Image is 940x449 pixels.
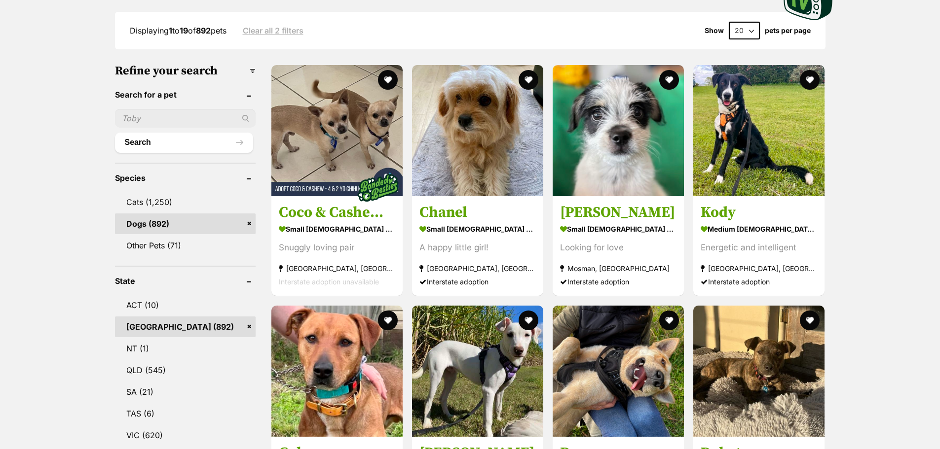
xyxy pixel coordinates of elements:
a: Kody medium [DEMOGRAPHIC_DATA] Dog Energetic and intelligent [GEOGRAPHIC_DATA], [GEOGRAPHIC_DATA]... [693,196,825,296]
div: Snuggly loving pair [279,242,395,255]
button: favourite [519,311,538,330]
strong: medium [DEMOGRAPHIC_DATA] Dog [701,222,817,237]
strong: 892 [196,26,211,35]
header: Species [115,173,256,182]
img: Freddy - Mixed breed Dog [553,65,684,196]
strong: [GEOGRAPHIC_DATA], [GEOGRAPHIC_DATA] [701,262,817,276]
button: favourite [800,70,820,90]
strong: 19 [180,26,188,35]
h3: Kody [701,204,817,222]
a: TAS (6) [115,403,256,424]
a: Other Pets (71) [115,235,256,256]
h3: [PERSON_NAME] [560,204,677,222]
img: Bryce - Cattle Dog [553,306,684,437]
a: Dogs (892) [115,213,256,234]
span: Show [705,27,724,35]
strong: small [DEMOGRAPHIC_DATA] Dog [560,222,677,237]
strong: small [DEMOGRAPHIC_DATA] Dog [419,222,536,237]
button: favourite [800,311,820,330]
a: ACT (10) [115,295,256,315]
h3: Chanel [419,204,536,222]
strong: small [DEMOGRAPHIC_DATA] Dog [279,222,395,237]
button: favourite [519,70,538,90]
a: Coco & Cashew - 4 & [DEMOGRAPHIC_DATA] Chihuahuas small [DEMOGRAPHIC_DATA] Dog Snuggly loving pai... [271,196,403,296]
strong: 1 [169,26,172,35]
a: [PERSON_NAME] small [DEMOGRAPHIC_DATA] Dog Looking for love Mosman, [GEOGRAPHIC_DATA] Interstate ... [553,196,684,296]
button: favourite [659,311,679,330]
label: pets per page [765,27,811,35]
div: Interstate adoption [560,276,677,289]
strong: [GEOGRAPHIC_DATA], [GEOGRAPHIC_DATA] [279,262,395,276]
h3: Refine your search [115,64,256,78]
a: VIC (620) [115,425,256,446]
img: Coco & Cashew - 4 & 2 Year Old Chihuahuas - Chihuahua Dog [271,65,403,196]
h3: Coco & Cashew - 4 & [DEMOGRAPHIC_DATA] Chihuahuas [279,204,395,222]
input: Toby [115,109,256,128]
a: QLD (545) [115,360,256,380]
div: A happy little girl! [419,242,536,255]
button: favourite [659,70,679,90]
div: Interstate adoption [419,276,536,289]
button: Search [115,133,253,152]
span: Interstate adoption unavailable [279,278,379,286]
header: Search for a pet [115,90,256,99]
button: favourite [378,70,398,90]
span: Displaying to of pets [130,26,226,35]
div: Looking for love [560,242,677,255]
a: NT (1) [115,338,256,359]
a: SA (21) [115,381,256,402]
header: State [115,276,256,285]
strong: Mosman, [GEOGRAPHIC_DATA] [560,262,677,276]
strong: [GEOGRAPHIC_DATA], [GEOGRAPHIC_DATA] [419,262,536,276]
a: [GEOGRAPHIC_DATA] (892) [115,316,256,337]
img: Cobra - Smithfield Cattle Dog [271,306,403,437]
a: Chanel small [DEMOGRAPHIC_DATA] Dog A happy little girl! [GEOGRAPHIC_DATA], [GEOGRAPHIC_DATA] Int... [412,196,543,296]
button: favourite [378,311,398,330]
img: Kody - Border Collie Dog [693,65,825,196]
img: bonded besties [353,164,403,213]
a: Cats (1,250) [115,192,256,212]
img: Luke - Australian Kelpie Dog [412,306,543,437]
img: Dakota - American Staffordshire Terrier Dog [693,306,825,437]
div: Interstate adoption [701,276,817,289]
a: Clear all 2 filters [243,26,303,35]
img: Chanel - Pomeranian x Poodle Dog [412,65,543,196]
div: Energetic and intelligent [701,242,817,255]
